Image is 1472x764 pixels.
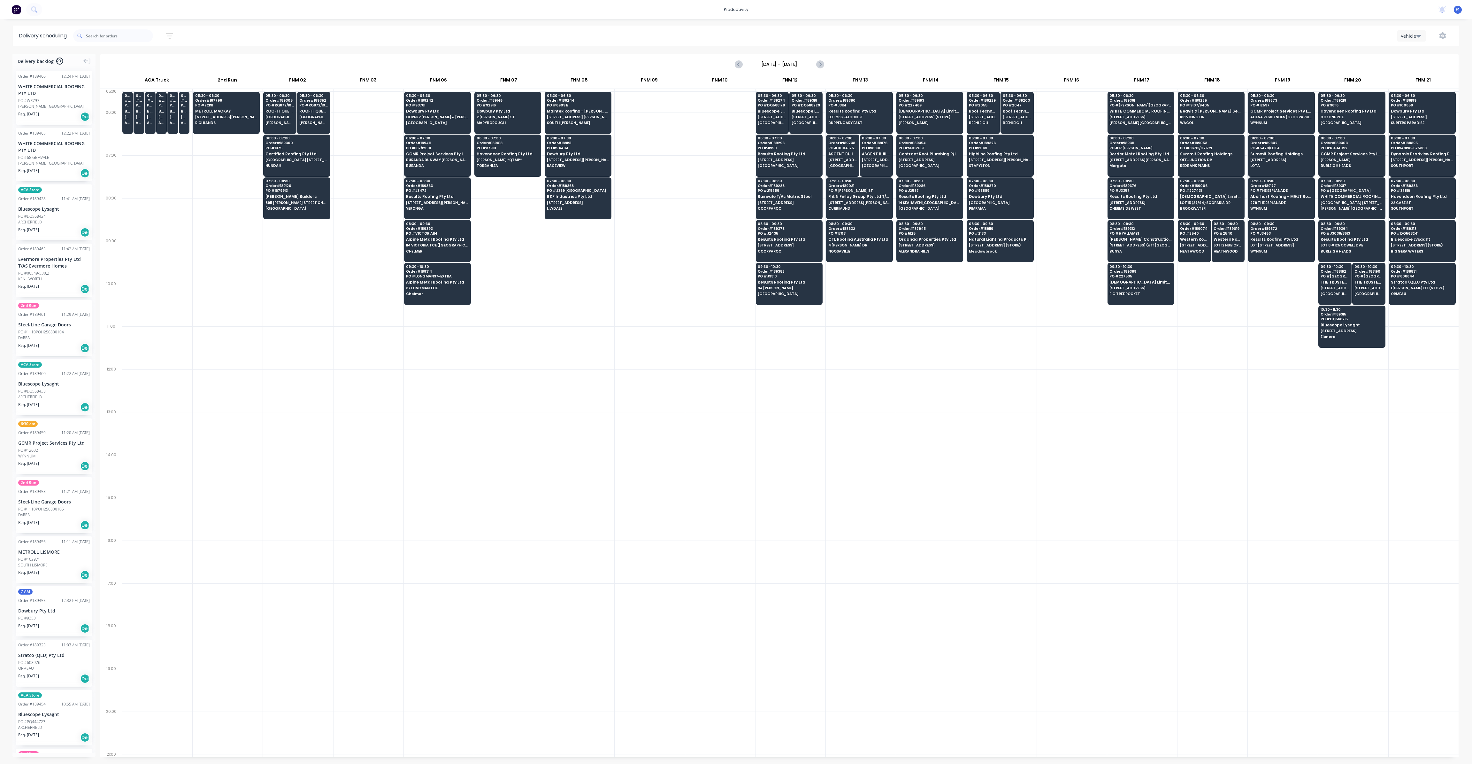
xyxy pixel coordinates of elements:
span: RICHLANDS [195,121,257,125]
span: Order # 189219 [1321,98,1383,102]
span: [STREET_ADDRESS] [1109,115,1171,119]
span: PO # 93781 [406,103,468,107]
span: 05:30 - 06:30 [758,94,786,97]
span: ROOFIT QUEENSLAND PTY LTD [265,109,294,113]
span: # 189320 [136,98,142,102]
span: REDBANK PLAINS [1180,164,1242,168]
span: Order # 189031 [828,184,890,188]
span: BURPENGARY EAST [828,121,890,125]
span: [GEOGRAPHIC_DATA] [899,164,961,168]
span: 06:30 - 07:30 [1250,136,1312,140]
span: PO # 17 [PERSON_NAME] [1109,146,1171,150]
span: [PERSON_NAME][GEOGRAPHIC_DATA] [1109,121,1171,125]
span: SURFERS PARADISE [1391,121,1453,125]
span: METROLL MACKAY [195,109,257,113]
span: [GEOGRAPHIC_DATA][PERSON_NAME][STREET_ADDRESS][PERSON_NAME] [265,115,294,119]
span: 06:30 - 07:30 [1321,136,1383,140]
div: FNM 08 [544,74,614,89]
span: 05:30 - 06:30 [899,94,961,97]
span: ASCENT BUILDING SOLUTIONS PTY LTD [862,152,891,156]
div: ACA Truck [122,74,192,89]
input: Search for orders [86,29,153,42]
span: 06:30 - 07:30 [862,136,891,140]
span: Dowbury Pty Ltd [477,109,539,113]
span: Border Metal Roofing Pty Ltd [1109,152,1171,156]
span: ASCENT BUILDING SOLUTIONS PTY LTD [828,152,857,156]
span: PO # 22191 [195,103,257,107]
span: # 189050 [158,98,165,102]
span: 07:30 - 08:30 [828,179,890,183]
span: Order # 189006 [1180,184,1242,188]
span: SOUTHPORT [1391,164,1453,168]
span: NUNDAH [265,164,327,168]
span: Order # 189318 [792,98,820,102]
span: 05:30 - 06:30 [477,94,539,97]
div: FNM 07 [474,74,544,89]
span: PO # J369 [GEOGRAPHIC_DATA] [547,189,609,192]
span: Order # 189311 [1109,141,1171,145]
span: ARCHERFIELD [136,121,142,125]
span: [PERSON_NAME] [299,121,328,125]
span: Order # 189286 [899,184,961,188]
div: FNM 14 [896,74,966,89]
span: GCMR Project Services Pty Ltd [1321,152,1383,156]
span: 05:30 - 06:30 [1180,94,1242,97]
span: PO # 37910 [477,146,539,150]
div: WHITE COMMERCIAL ROOFING PTY LTD [18,140,90,153]
span: 05:30 [158,94,165,97]
div: Del [80,112,90,121]
span: 07:30 - 08:30 [969,179,1031,183]
span: # 188976 [181,98,187,102]
div: FNM 15 [966,74,1036,89]
span: ADENA RESIDENCES [GEOGRAPHIC_DATA] [1250,115,1312,119]
span: ARCHERFIELD [170,121,176,125]
span: Order # 189363 [406,184,468,188]
span: MARYBOROUGH [477,121,539,125]
div: WHITE COMMERCIAL ROOFING PTY LTD [18,83,90,97]
span: [PERSON_NAME] [1321,158,1383,162]
span: [STREET_ADDRESS][PERSON_NAME] [1109,158,1171,162]
span: Summit Roofing Holdings [1180,152,1242,156]
span: Bluescope Lysaght [158,109,165,113]
span: Order # 189018 [477,141,539,145]
span: # 188918 [125,98,131,102]
span: 06:30 - 07:30 [477,136,539,140]
div: PO #68 GEMVALE [18,155,49,160]
span: 07:30 - 08:30 [1321,179,1383,183]
span: ARCHERFIELD [158,121,165,125]
div: [PERSON_NAME][GEOGRAPHIC_DATA] [18,160,90,166]
span: [STREET_ADDRESS][PERSON_NAME] (STORE) [147,115,153,119]
span: 05:30 [147,94,153,97]
span: F1 [1456,7,1460,12]
span: [STREET_ADDRESS][PERSON_NAME] (STORE) [181,115,187,119]
span: [STREET_ADDRESS] [1250,158,1312,162]
span: 05:30 - 06:30 [1391,94,1453,97]
span: Order # 189053 [1180,141,1242,145]
span: 06:30 - 07:30 [406,136,468,140]
span: 06:30 - 07:30 [1391,136,1453,140]
span: Order # 189273 [1250,98,1312,102]
span: [GEOGRAPHIC_DATA] [406,121,468,125]
span: 05:30 - 06:30 [1321,94,1383,97]
span: 06:30 - 07:30 [758,136,820,140]
span: Dynamic Bradview Roofing Pty Ltd [1391,152,1453,156]
span: ROOFIT QUEENSLAND PTY LTD [299,109,328,113]
span: Order # 189238 [828,141,857,145]
span: 05:30 - 06:30 [265,94,294,97]
span: PO # 12031 [969,146,1031,150]
span: PO # [PERSON_NAME] ST [828,189,890,192]
span: # 188761 [170,98,176,102]
span: Bluescope Lysaght [125,109,131,113]
span: [STREET_ADDRESS][PERSON_NAME] (STORE) [125,115,131,119]
span: Order # 189296 [758,141,820,145]
span: PO # J2587 [899,189,961,192]
div: Del [80,168,90,178]
span: Order # 189177 [1250,184,1312,188]
span: WYNNUM [1250,121,1312,125]
span: Order # 189411 [406,141,468,145]
div: FNM 17 [1107,74,1177,89]
span: Order # 189302 [1250,141,1312,145]
span: PO # DQ568064 [147,103,153,107]
span: ACA Store [18,187,42,193]
span: 07:30 - 08:30 [899,179,961,183]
